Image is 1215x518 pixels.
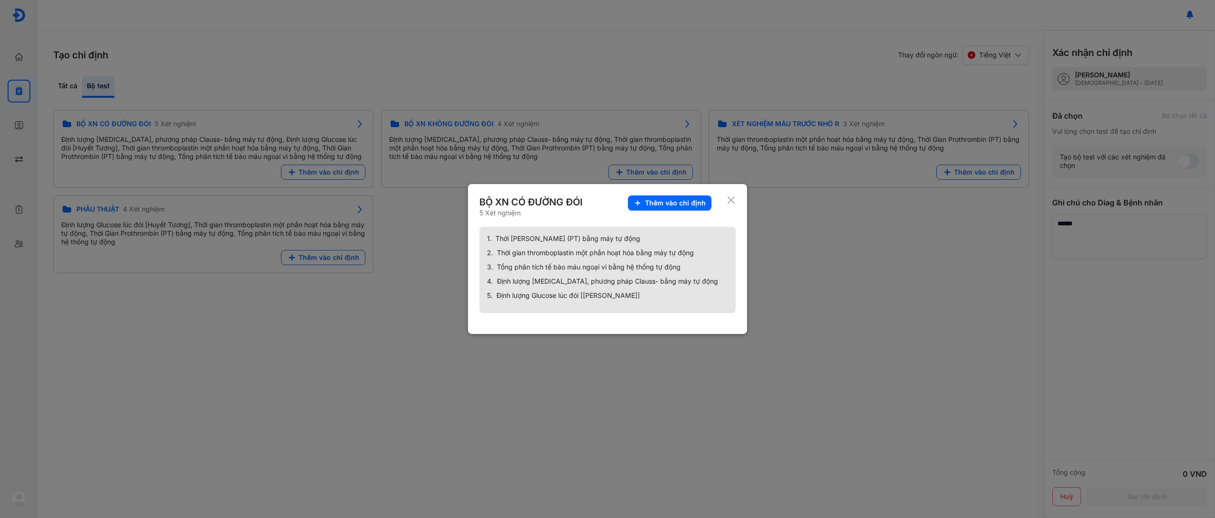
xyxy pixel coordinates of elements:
[645,199,706,207] span: Thêm vào chỉ định
[487,277,493,286] span: 4.
[496,291,640,300] span: Định lượng Glucose lúc đói [[PERSON_NAME]]
[628,195,711,211] button: Thêm vào chỉ định
[487,234,492,243] span: 1.
[487,263,493,271] span: 3.
[495,234,640,243] span: Thời [PERSON_NAME] (PT) bằng máy tự động
[479,209,585,217] div: 5 Xét nghiệm
[497,277,718,286] span: Định lượng [MEDICAL_DATA], phương pháp Clauss- bằng máy tự động
[487,291,493,300] span: 5.
[479,195,585,209] div: BỘ XN CÓ ĐƯỜNG ĐÓI
[497,249,694,257] span: Thời gian thromboplastin một phần hoạt hóa bằng máy tự động
[497,263,681,271] span: Tổng phân tích tế bào máu ngoại vi bằng hệ thống tự động
[487,249,493,257] span: 2.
